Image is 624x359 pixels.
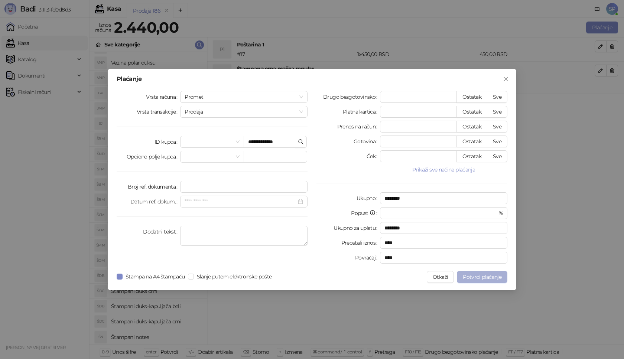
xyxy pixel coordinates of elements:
[487,136,507,147] button: Sve
[357,192,380,204] label: Ukupno
[185,198,296,206] input: Datum ref. dokum.
[130,196,181,208] label: Datum ref. dokum.
[456,106,487,118] button: Ostatak
[487,106,507,118] button: Sve
[380,165,507,174] button: Prikaži sve načine plaćanja
[456,150,487,162] button: Ostatak
[354,136,380,147] label: Gotovina
[185,91,303,102] span: Promet
[487,150,507,162] button: Sve
[143,226,180,238] label: Dodatni tekst
[185,106,303,117] span: Prodaja
[500,73,512,85] button: Close
[427,271,454,283] button: Otkaži
[146,91,181,103] label: Vrsta računa
[456,136,487,147] button: Ostatak
[367,150,380,162] label: Ček
[341,237,380,249] label: Preostali iznos
[323,91,380,103] label: Drugo bezgotovinsko
[343,106,380,118] label: Platna kartica
[457,271,507,283] button: Potvrdi plaćanje
[500,76,512,82] span: Zatvori
[137,106,181,118] label: Vrsta transakcije
[155,136,180,148] label: ID kupca
[123,272,188,281] span: Štampa na A4 štampaču
[351,207,380,219] label: Popust
[194,272,275,281] span: Slanje putem elektronske pošte
[355,252,380,264] label: Povraćaj
[337,121,380,133] label: Prenos na račun
[456,121,487,133] button: Ostatak
[127,151,180,163] label: Opciono polje kupca
[128,181,180,193] label: Broj ref. dokumenta
[180,181,308,193] input: Broj ref. dokumenta
[117,76,507,82] div: Plaćanje
[487,121,507,133] button: Sve
[463,274,501,280] span: Potvrdi plaćanje
[503,76,509,82] span: close
[384,208,497,219] input: Popust
[456,91,487,103] button: Ostatak
[487,91,507,103] button: Sve
[334,222,380,234] label: Ukupno za uplatu
[180,226,308,246] textarea: Dodatni tekst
